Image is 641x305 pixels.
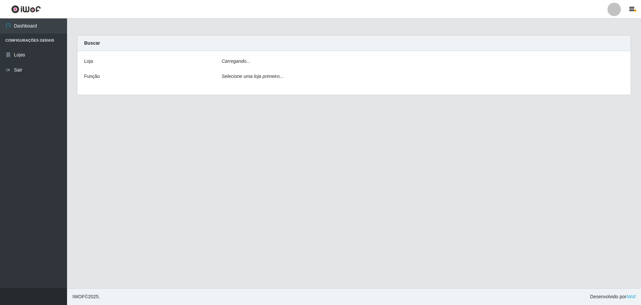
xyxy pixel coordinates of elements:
[84,40,100,46] strong: Buscar
[72,293,100,300] span: © 2025 .
[84,58,93,65] label: Loja
[222,58,250,64] i: Carregando...
[11,5,41,13] img: CoreUI Logo
[84,73,100,80] label: Função
[626,294,636,299] a: iWof
[590,293,636,300] span: Desenvolvido por
[222,74,283,79] i: Selecione uma loja primeiro...
[72,294,85,299] span: IWOF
